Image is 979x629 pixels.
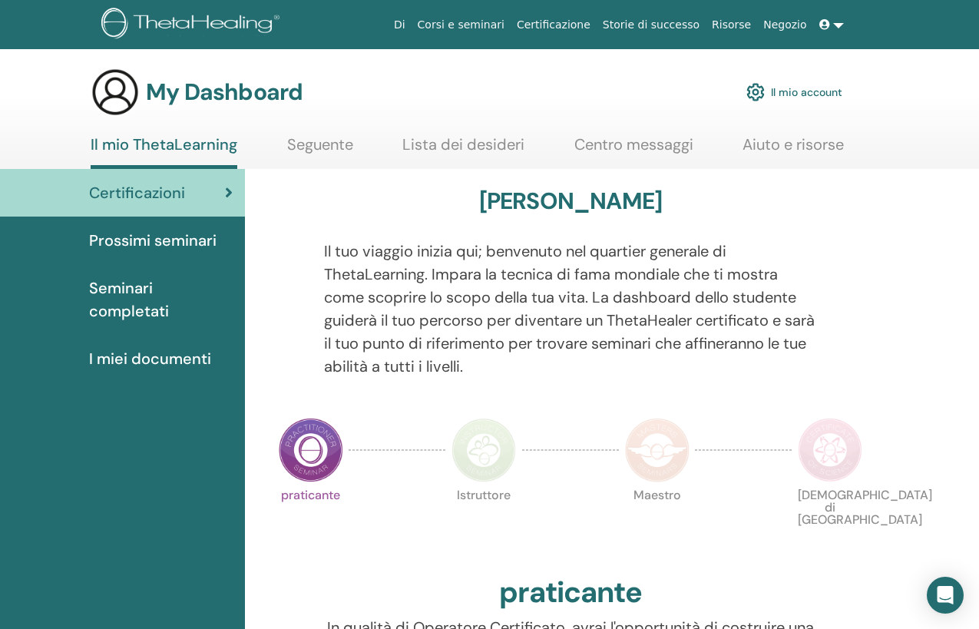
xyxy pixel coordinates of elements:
img: cog.svg [746,79,765,105]
a: Negozio [757,11,812,39]
img: logo.png [101,8,285,42]
p: Istruttore [451,489,516,554]
a: Di [388,11,412,39]
span: I miei documenti [89,347,211,370]
img: Practitioner [279,418,343,482]
img: Master [625,418,690,482]
div: Open Intercom Messenger [927,577,964,614]
a: Corsi e seminari [412,11,511,39]
a: Certificazione [511,11,597,39]
img: generic-user-icon.jpg [91,68,140,117]
a: Risorse [706,11,757,39]
span: Certificazioni [89,181,185,204]
a: Storie di successo [597,11,706,39]
span: Prossimi seminari [89,229,217,252]
h2: praticante [499,575,642,611]
p: Il tuo viaggio inizia qui; benvenuto nel quartier generale di ThetaLearning. Impara la tecnica di... [324,240,817,378]
h3: [PERSON_NAME] [479,187,663,215]
img: Certificate of Science [798,418,862,482]
p: Maestro [625,489,690,554]
a: Il mio account [746,75,842,109]
h3: My Dashboard [146,78,303,106]
p: praticante [279,489,343,554]
a: Seguente [287,135,353,165]
a: Aiuto e risorse [743,135,844,165]
a: Lista dei desideri [402,135,524,165]
p: [DEMOGRAPHIC_DATA] di [GEOGRAPHIC_DATA] [798,489,862,554]
a: Centro messaggi [574,135,693,165]
a: Il mio ThetaLearning [91,135,237,169]
img: Instructor [451,418,516,482]
span: Seminari completati [89,276,233,323]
